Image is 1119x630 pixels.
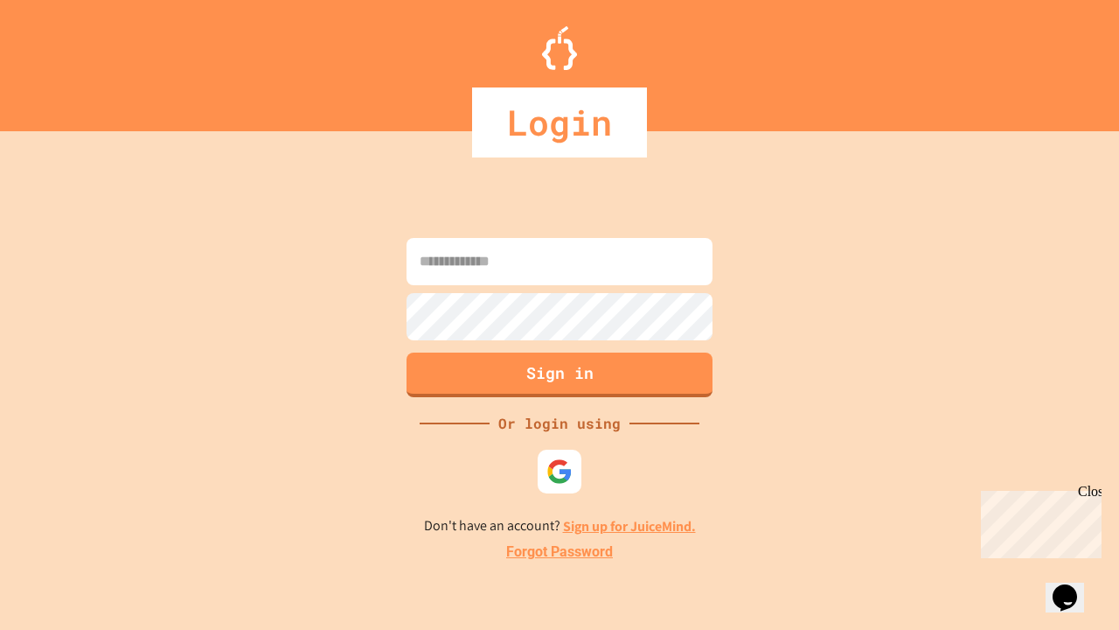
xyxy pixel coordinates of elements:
iframe: chat widget [1046,560,1102,612]
img: Logo.svg [542,26,577,70]
p: Don't have an account? [424,515,696,537]
div: Login [472,87,647,157]
a: Forgot Password [506,542,613,563]
button: Sign in [407,353,712,397]
img: google-icon.svg [546,458,573,485]
iframe: chat widget [974,484,1102,558]
div: Chat with us now!Close [7,7,121,111]
a: Sign up for JuiceMind. [563,517,696,535]
div: Or login using [490,413,629,434]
